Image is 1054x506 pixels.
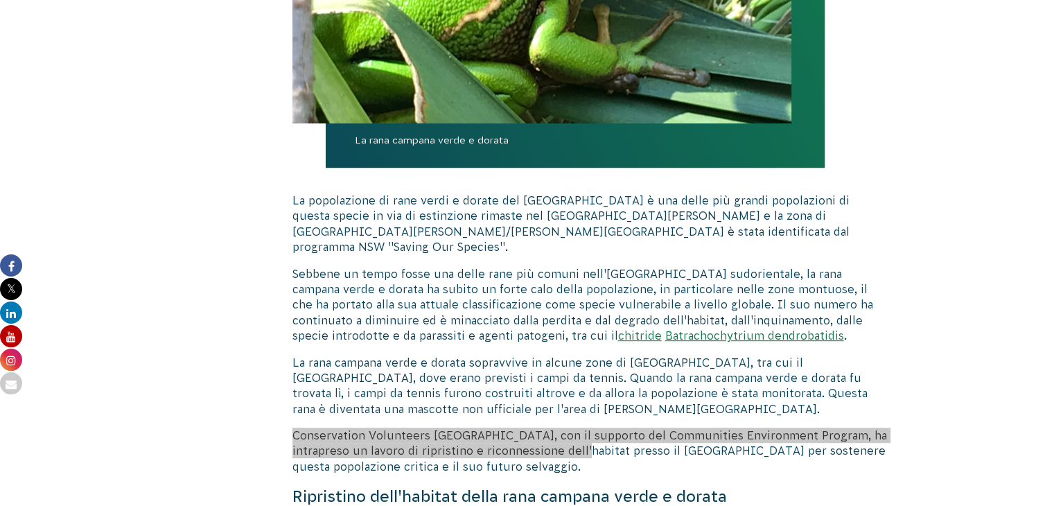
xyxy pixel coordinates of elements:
[844,329,847,342] font: .
[292,356,868,415] font: La rana campana verde e dorata sopravvive in alcune zone di [GEOGRAPHIC_DATA], tra cui il [GEOGRA...
[292,429,887,473] font: Conservation Volunteers [GEOGRAPHIC_DATA], con il supporto del Communities Environment Program, h...
[292,487,727,505] font: Ripristino dell'habitat della rana campana verde e dorata
[292,268,873,342] font: Sebbene un tempo fosse una delle rane più comuni nell'[GEOGRAPHIC_DATA] sudorientale, la rana cam...
[665,329,844,342] a: Batrachochytrium dendrobatidis
[618,329,662,342] a: chitride
[292,194,850,253] font: La popolazione di rane verdi e dorate del [GEOGRAPHIC_DATA] è una delle più grandi popolazioni di...
[355,134,509,146] font: La rana campana verde e dorata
